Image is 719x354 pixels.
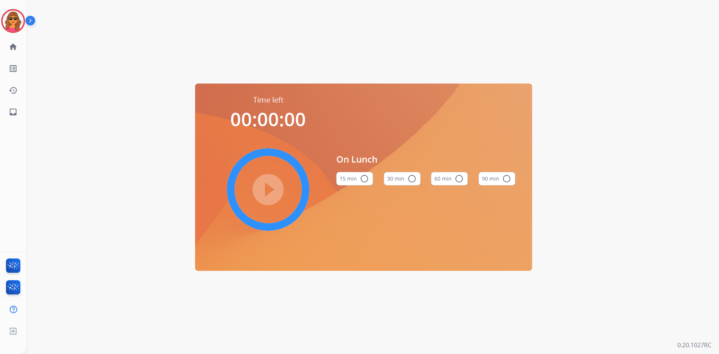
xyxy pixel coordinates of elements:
mat-icon: radio_button_unchecked [455,174,464,183]
button: 60 min [431,172,468,185]
img: avatar [3,10,24,31]
button: 15 min [336,172,373,185]
mat-icon: list_alt [9,64,18,73]
button: 90 min [479,172,515,185]
span: On Lunch [336,152,515,166]
span: 00:00:00 [230,106,306,132]
mat-icon: radio_button_unchecked [360,174,369,183]
mat-icon: home [9,42,18,51]
mat-icon: radio_button_unchecked [502,174,511,183]
p: 0.20.1027RC [677,341,712,350]
span: Time left [253,95,283,105]
mat-icon: history [9,86,18,95]
mat-icon: inbox [9,108,18,117]
mat-icon: radio_button_unchecked [407,174,416,183]
button: 30 min [384,172,421,185]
